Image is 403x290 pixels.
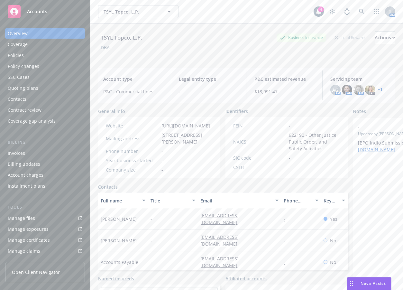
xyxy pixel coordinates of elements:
div: Policies [8,50,24,61]
span: - [161,166,163,173]
span: - [161,148,163,154]
img: photo [342,85,352,95]
span: Open Client Navigator [12,269,60,276]
div: Website [106,122,159,129]
a: Quoting plans [5,83,85,93]
div: NAICS [233,138,286,145]
a: Accounts [5,3,85,21]
div: Actions [375,32,395,44]
a: +1 [378,88,382,92]
div: Mailing address [106,135,159,142]
span: - [289,154,290,161]
button: Full name [98,193,148,208]
span: - [289,122,290,129]
span: [STREET_ADDRESS][PERSON_NAME] [161,132,213,145]
a: Coverage [5,39,85,50]
span: - [179,88,239,95]
a: - [284,238,290,244]
div: Manage exposures [8,224,49,234]
div: Tools [5,204,85,210]
span: Yes [330,216,337,222]
span: General info [98,108,125,115]
a: - [284,259,290,265]
span: [PERSON_NAME] [101,237,137,244]
a: Switch app [370,5,383,18]
a: Billing updates [5,159,85,169]
a: Policy changes [5,61,85,71]
span: 922190 - Other Justice, Public Order, and Safety Activities [289,132,340,152]
a: [URL][DOMAIN_NAME] [161,123,210,129]
span: TSYL Topco, L.P. [104,8,159,15]
a: Contacts [5,94,85,104]
div: Manage certificates [8,235,50,245]
button: Key contact [321,193,348,208]
a: Manage files [5,213,85,223]
div: Coverage gap analysis [8,116,56,126]
a: Contacts [98,183,118,190]
span: Notes [353,108,366,116]
span: - [161,157,163,164]
a: Installment plans [5,181,85,191]
div: Installment plans [8,181,45,191]
a: Invoices [5,148,85,158]
a: Policies [5,50,85,61]
div: Email [200,197,271,204]
div: Phone number [106,148,159,154]
button: Phone number [281,193,321,208]
div: Phone number [284,197,311,204]
div: Contacts [8,94,26,104]
span: Identifiers [225,108,248,115]
span: - [151,216,152,222]
a: Manage exposures [5,224,85,234]
div: Full name [101,197,138,204]
a: Manage claims [5,246,85,256]
span: No [330,237,336,244]
a: Search [355,5,368,18]
span: Accounts Payable [101,259,138,266]
a: Account charges [5,170,85,180]
a: Affiliated accounts [225,275,267,282]
div: TSYL Topco, L.P. [98,33,145,42]
a: Overview [5,28,85,39]
div: Coverage [8,39,28,50]
a: Manage certificates [5,235,85,245]
div: Business Insurance [277,33,326,42]
a: Coverage gap analysis [5,116,85,126]
div: DBA: - [101,44,113,51]
div: Overview [8,28,28,39]
button: Nova Assist [347,277,391,290]
div: Policy changes [8,61,39,71]
button: Actions [375,31,395,44]
div: Billing updates [8,159,40,169]
div: Key contact [324,197,338,204]
div: Account charges [8,170,43,180]
img: photo [365,85,375,95]
span: No [330,259,336,266]
div: Year business started [106,157,159,164]
a: Stop snowing [326,5,339,18]
div: Billing [5,139,85,145]
div: Invoices [8,148,25,158]
button: Title [148,193,198,208]
span: - [151,259,152,266]
span: P&C - Commercial lines [103,88,163,95]
div: 4 [318,6,324,12]
img: photo [353,85,364,95]
div: Contract review [8,105,41,115]
button: Email [198,193,281,208]
a: [EMAIL_ADDRESS][DOMAIN_NAME] [200,234,243,247]
div: Quoting plans [8,83,38,93]
button: TSYL Topco, L.P. [98,5,179,18]
a: Contract review [5,105,85,115]
span: Legal entity type [179,76,239,82]
span: - [289,164,290,171]
a: Report a Bug [341,5,353,18]
div: Company size [106,166,159,173]
div: FEIN [233,122,286,129]
span: Nova Assist [361,281,386,286]
span: Servicing team [330,76,390,82]
span: AG [332,87,338,93]
a: Named insureds [98,275,134,282]
div: SIC code [233,154,286,161]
